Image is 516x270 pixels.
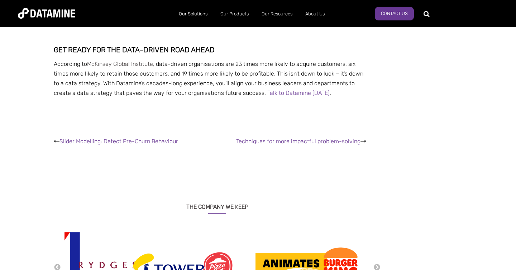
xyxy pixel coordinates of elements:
[54,45,215,54] span: gET READY FOR THE DATA-DRIVEN ROAD AHEAD
[214,5,255,23] a: Our Products
[375,7,414,20] a: Contact us
[330,90,331,96] span: .
[299,5,331,23] a: About Us
[236,138,360,145] a: Techniques for more impactful problem-solving
[87,61,153,67] a: McKinsey Global Institute
[267,90,330,96] a: Talk to Datamine [DATE]
[59,138,178,145] a: Slider Modelling: Detect Pre-Churn Behaviour
[172,5,214,23] a: Our Solutions
[54,59,366,98] p: According to , data-driven organisations are 23 times more likely to acquire customers, six times...
[54,194,381,214] h3: THE COMPANY WE KEEP
[18,8,75,19] img: Datamine
[255,5,299,23] a: Our Resources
